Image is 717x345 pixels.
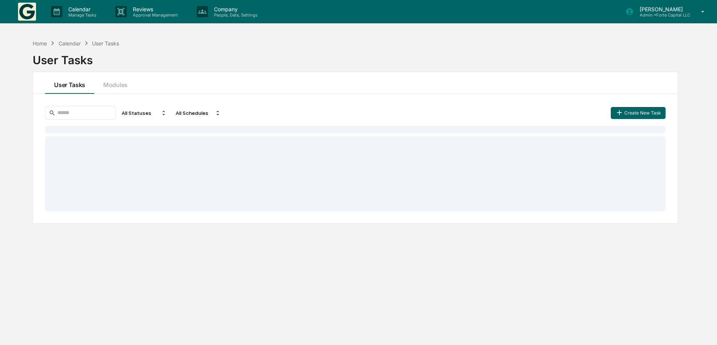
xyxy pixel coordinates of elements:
[119,107,170,119] div: All Statuses
[45,72,94,94] button: User Tasks
[59,40,81,47] div: Calendar
[18,3,36,21] img: logo
[62,6,100,12] p: Calendar
[127,12,182,18] p: Approval Management
[634,6,690,12] p: [PERSON_NAME]
[208,6,261,12] p: Company
[208,12,261,18] p: People, Data, Settings
[33,40,47,47] div: Home
[94,72,137,94] button: Modules
[92,40,119,47] div: User Tasks
[173,107,224,119] div: All Schedules
[62,12,100,18] p: Manage Tasks
[127,6,182,12] p: Reviews
[33,47,678,67] div: User Tasks
[611,107,666,119] button: Create New Task
[634,12,690,18] p: Admin • Forte Capital LLC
